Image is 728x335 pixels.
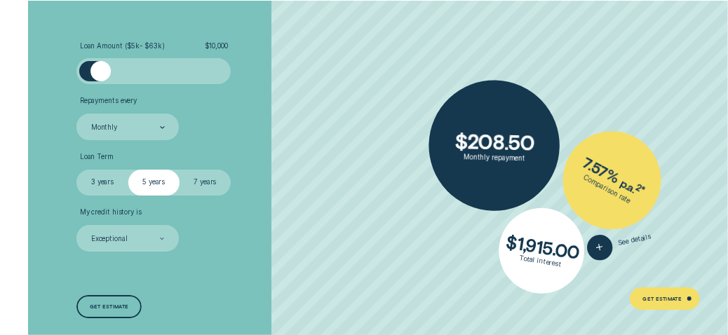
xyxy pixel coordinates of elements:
span: Loan Term [80,153,114,161]
span: Repayments every [80,97,137,105]
div: Monthly [91,123,117,132]
div: Exceptional [91,234,128,242]
label: 5 years [128,170,180,196]
label: 7 years [180,170,231,196]
span: $ 10,000 [205,42,227,50]
label: 3 years [76,170,128,196]
span: See details [617,233,652,247]
a: Get estimate [76,295,141,318]
span: Loan Amount ( $5k - $63k ) [80,42,165,50]
a: Get Estimate [630,287,699,310]
span: My credit history is [80,208,142,217]
button: See details [584,224,653,262]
